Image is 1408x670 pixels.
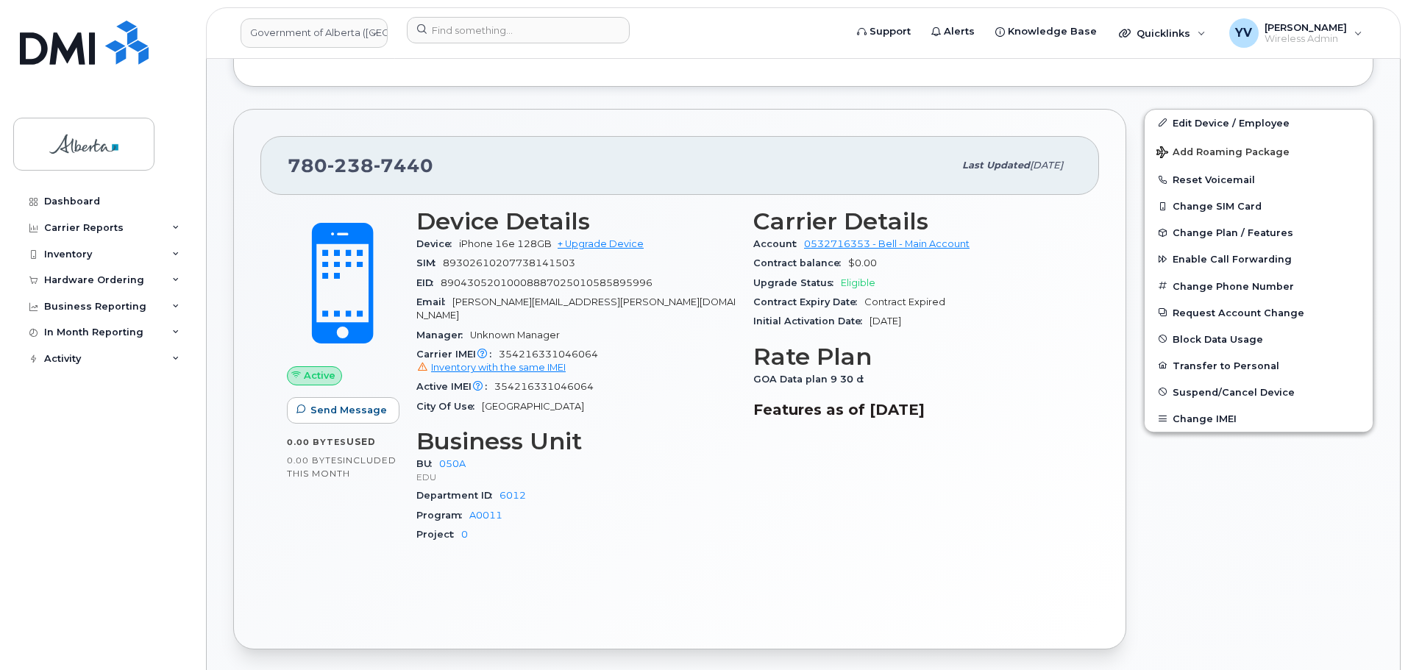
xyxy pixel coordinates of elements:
span: 0.00 Bytes [287,437,346,447]
a: Edit Device / Employee [1145,110,1373,136]
span: EID [416,277,441,288]
span: BU [416,458,439,469]
div: Quicklinks [1109,18,1216,48]
button: Add Roaming Package [1145,136,1373,166]
span: used [346,436,376,447]
span: Quicklinks [1137,27,1190,39]
button: Suspend/Cancel Device [1145,379,1373,405]
span: 238 [327,154,374,177]
span: [DATE] [1030,160,1063,171]
span: [PERSON_NAME][EMAIL_ADDRESS][PERSON_NAME][DOMAIN_NAME] [416,296,736,321]
div: Yen Vong [1219,18,1373,48]
span: Alerts [944,24,975,39]
span: SIM [416,257,443,268]
span: Initial Activation Date [753,316,870,327]
button: Change Phone Number [1145,273,1373,299]
span: Active IMEI [416,381,494,392]
span: Inventory with the same IMEI [431,362,566,373]
button: Change IMEI [1145,405,1373,432]
a: Support [847,17,921,46]
span: Support [870,24,911,39]
span: Send Message [310,403,387,417]
span: $0.00 [848,257,877,268]
span: Device [416,238,459,249]
span: Department ID [416,490,499,501]
span: [PERSON_NAME] [1265,21,1347,33]
button: Request Account Change [1145,299,1373,326]
span: Active [304,368,335,382]
span: 780 [288,154,433,177]
a: + Upgrade Device [558,238,644,249]
h3: Features as of [DATE] [753,401,1073,418]
span: Email [416,296,452,307]
a: 0532716353 - Bell - Main Account [804,238,970,249]
span: Unknown Manager [470,329,560,341]
span: Contract Expired [864,296,945,307]
span: YV [1235,24,1252,42]
span: Account [753,238,804,249]
span: GOA Data plan 9 30 d [753,374,871,385]
span: Last updated [962,160,1030,171]
span: [GEOGRAPHIC_DATA] [482,401,584,412]
button: Reset Voicemail [1145,166,1373,193]
span: 89043052010008887025010585895996 [441,277,653,288]
span: Suspend/Cancel Device [1173,386,1295,397]
span: Enable Call Forwarding [1173,254,1292,265]
span: Contract balance [753,257,848,268]
h3: Carrier Details [753,208,1073,235]
a: 0 [461,529,468,540]
span: Change Plan / Features [1173,227,1293,238]
p: EDU [416,471,736,483]
a: A0011 [469,510,502,521]
button: Block Data Usage [1145,326,1373,352]
span: included this month [287,455,397,479]
input: Find something... [407,17,630,43]
h3: Business Unit [416,428,736,455]
span: Knowledge Base [1008,24,1097,39]
span: 354216331046064 [416,349,736,375]
span: Program [416,510,469,521]
a: Alerts [921,17,985,46]
span: Contract Expiry Date [753,296,864,307]
a: 6012 [499,490,526,501]
span: Manager [416,329,470,341]
a: Inventory with the same IMEI [416,362,566,373]
span: 7440 [374,154,433,177]
span: 354216331046064 [494,381,594,392]
span: iPhone 16e 128GB [459,238,552,249]
button: Transfer to Personal [1145,352,1373,379]
button: Send Message [287,397,399,424]
button: Change Plan / Features [1145,219,1373,246]
button: Change SIM Card [1145,193,1373,219]
span: [DATE] [870,316,901,327]
span: Project [416,529,461,540]
span: Carrier IMEI [416,349,499,360]
a: Government of Alberta (GOA) [241,18,388,48]
span: Wireless Admin [1265,33,1347,45]
h3: Device Details [416,208,736,235]
a: 050A [439,458,466,469]
h3: Rate Plan [753,343,1073,370]
a: Knowledge Base [985,17,1107,46]
span: City Of Use [416,401,482,412]
span: Upgrade Status [753,277,841,288]
span: Eligible [841,277,875,288]
span: 89302610207738141503 [443,257,575,268]
span: Add Roaming Package [1156,146,1290,160]
button: Enable Call Forwarding [1145,246,1373,272]
span: 0.00 Bytes [287,455,343,466]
